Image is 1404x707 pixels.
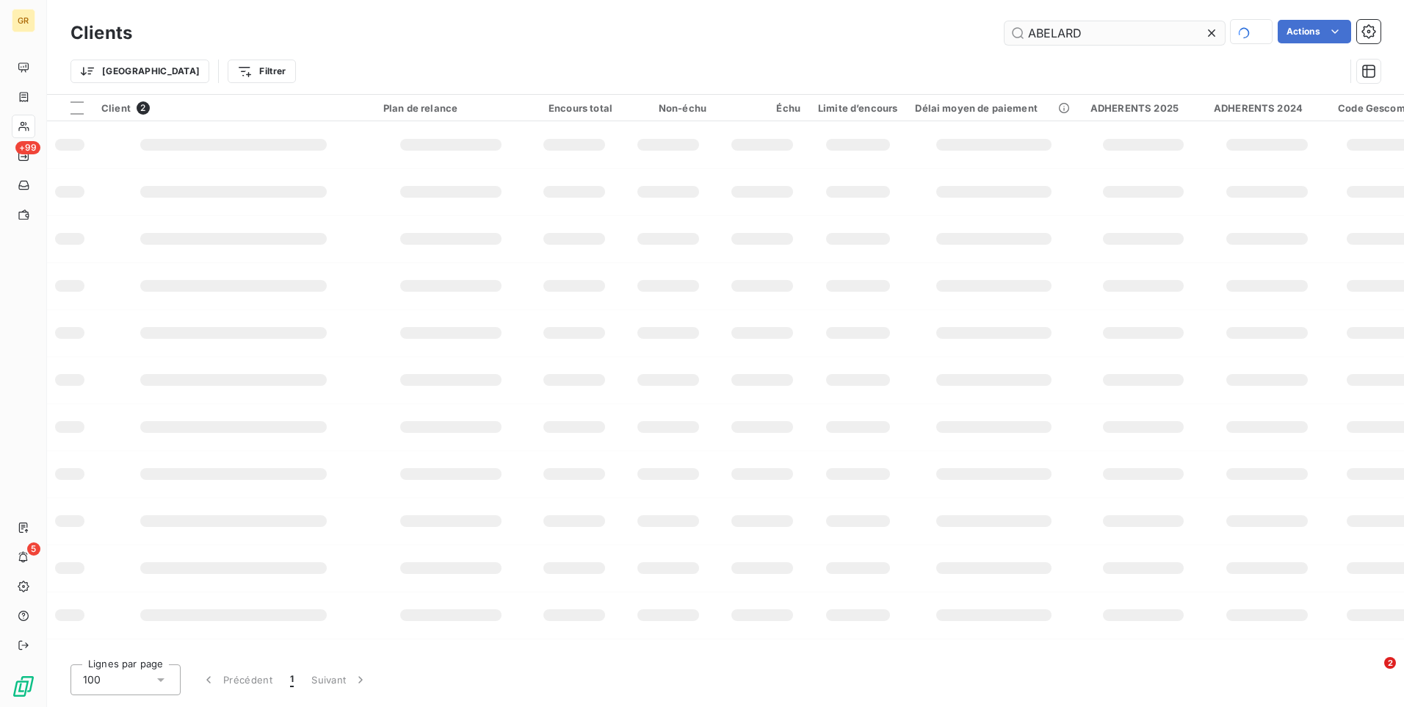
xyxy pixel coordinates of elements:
[1278,20,1351,43] button: Actions
[83,672,101,687] span: 100
[1354,657,1389,692] iframe: Intercom live chat
[27,542,40,556] span: 5
[137,101,150,115] span: 2
[915,102,1072,114] div: Délai moyen de paiement
[281,664,303,695] button: 1
[818,102,897,114] div: Limite d’encours
[228,60,295,83] button: Filtrer
[383,102,518,114] div: Plan de relance
[1214,102,1320,114] div: ADHERENTS 2024
[1005,21,1225,45] input: Rechercher
[1384,657,1396,669] span: 2
[15,141,40,154] span: +99
[290,672,294,687] span: 1
[70,20,132,46] h3: Clients
[101,102,131,114] span: Client
[12,9,35,32] div: GR
[724,102,800,114] div: Échu
[70,60,209,83] button: [GEOGRAPHIC_DATA]
[630,102,706,114] div: Non-échu
[12,675,35,698] img: Logo LeanPay
[303,664,377,695] button: Suivant
[12,144,35,168] a: +99
[536,102,612,114] div: Encours total
[192,664,281,695] button: Précédent
[1090,102,1196,114] div: ADHERENTS 2025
